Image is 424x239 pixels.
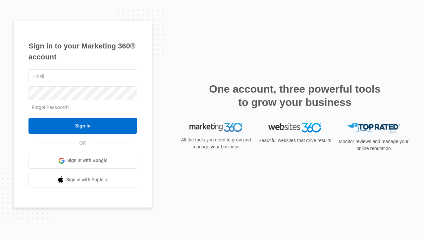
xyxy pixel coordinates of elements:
[28,153,137,169] a: Sign in with Google
[66,176,109,183] span: Sign in with Apple Id
[28,69,137,83] input: Email
[207,82,383,109] h2: One account, three powerful tools to grow your business
[28,172,137,188] a: Sign in with Apple Id
[28,40,137,62] h1: Sign in to your Marketing 360® account
[258,137,332,144] p: Beautiful websites that drive results
[347,123,400,134] img: Top Rated Local
[189,123,242,132] img: Marketing 360
[67,157,108,164] span: Sign in with Google
[75,140,91,147] span: OR
[337,138,411,152] p: Monitor reviews and manage your online reputation
[28,118,137,134] input: Sign In
[268,123,321,132] img: Websites 360
[32,105,70,110] a: Forgot Password?
[179,136,253,150] p: All the tools you need to grow and manage your business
